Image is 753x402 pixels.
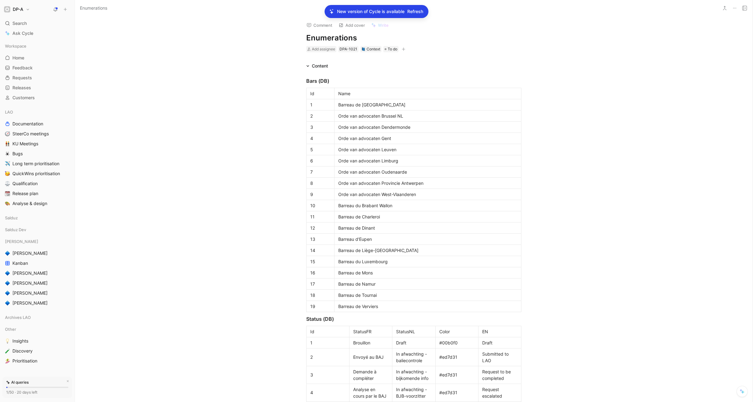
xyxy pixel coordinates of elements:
[338,124,517,130] div: Orde van advocaten Dendermonde
[2,288,72,298] a: 🔷[PERSON_NAME]
[310,213,330,220] div: 11
[338,146,517,153] div: Orde van advocaten Leuven
[312,47,335,51] span: Add assignee
[338,303,517,310] div: Barreau de Verviers
[2,169,72,178] a: 🥳QuickWins prioritisation
[353,386,388,399] div: Analyse en cours par le BAJ
[310,135,330,142] div: 4
[5,109,13,115] span: LAO
[2,73,72,82] a: Requests
[6,379,29,386] div: AI queries
[338,113,517,119] div: Orde van advocaten Brussel NL
[407,7,423,16] button: Refresh
[310,202,330,209] div: 10
[12,171,60,177] span: QuickWins prioritisation
[338,169,517,175] div: Orde van advocaten Oudenaarde
[353,339,388,346] div: Brouillon
[310,157,330,164] div: 6
[5,181,10,186] img: ⚖️
[5,301,10,306] img: 🔷
[310,258,330,265] div: 15
[310,247,330,254] div: 14
[12,161,59,167] span: Long term prioritisation
[337,8,404,15] p: New version of Cycle is available
[2,213,72,224] div: Salduz
[4,180,11,187] button: ⚖️
[12,141,38,147] span: KU Meetings
[2,129,72,138] a: 🧭SteerCo meetings
[306,33,521,43] h1: Enumerations
[360,46,381,52] div: 📘Context
[310,146,330,153] div: 5
[368,21,391,30] button: Write
[362,46,380,52] div: Context
[310,180,330,186] div: 8
[5,161,10,166] img: ✈️
[12,338,28,344] span: Insights
[4,160,11,167] button: ✈️
[310,225,330,231] div: 12
[12,180,38,187] span: Qualification
[338,213,517,220] div: Barreau de Charleroi
[353,368,388,381] div: Demande à compléter
[396,328,431,335] div: StatusNL
[2,325,72,334] div: Other
[338,157,517,164] div: Orde van advocaten Limburg
[2,149,72,158] a: 🕷️Bugs
[2,5,31,14] button: DP-ADP-A
[5,358,10,363] img: 🏄‍♀️
[12,20,27,27] span: Search
[2,179,72,188] a: ⚖️Qualification
[338,202,517,209] div: Barreau du Brabant Wallon
[338,247,517,254] div: Barreau de Liège-[GEOGRAPHIC_DATA]
[4,279,11,287] button: 🔷
[5,227,26,233] span: Salduz Dev
[13,7,23,12] h1: DP-A
[12,300,48,306] span: [PERSON_NAME]
[12,250,48,256] span: [PERSON_NAME]
[4,130,11,138] button: 🧭
[482,368,517,381] div: Request to be completed
[338,180,517,186] div: Orde van advocaten Provincie Antwerpen
[306,77,521,85] div: Bars (DB)
[2,29,72,38] a: Ask Cycle
[2,189,72,198] a: 📆Release plan
[5,43,26,49] span: Workspace
[310,101,330,108] div: 1
[439,389,474,396] div: #ed7d31
[439,372,474,378] div: #ed7d31
[310,303,330,310] div: 19
[2,269,72,278] a: 🔷[PERSON_NAME]
[5,131,10,136] img: 🧭
[310,269,330,276] div: 16
[5,348,10,353] img: 🧪
[4,289,11,297] button: 🔷
[482,351,517,364] div: Submitted to LAO
[362,47,365,51] img: 📘
[2,19,72,28] div: Search
[2,159,72,168] a: ✈️Long term prioritisation
[310,124,330,130] div: 3
[5,271,10,276] img: 🔷
[439,339,474,346] div: #00b0f0
[407,8,423,15] span: Refresh
[12,85,31,91] span: Releases
[338,281,517,287] div: Barreau de Namur
[304,62,330,70] div: Content
[2,356,72,366] a: 🏄‍♀️Prioritisation
[2,249,72,258] a: 🔷[PERSON_NAME]
[2,225,72,236] div: Salduz Dev
[4,337,11,345] button: 💡
[336,21,368,30] button: Add cover
[338,191,517,198] div: Orde van advocaten West-Vlaanderen
[80,4,107,12] span: Enumerations
[4,6,10,12] img: DP-A
[12,55,24,61] span: Home
[12,270,48,276] span: [PERSON_NAME]
[396,351,431,364] div: In afwachting - baliecontrole
[2,346,72,356] a: 🧪Discovery
[310,339,345,346] div: 1
[310,90,330,97] div: Id
[396,368,431,381] div: In afwachting - bijkomende info
[338,258,517,265] div: Barreau du Luxembourg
